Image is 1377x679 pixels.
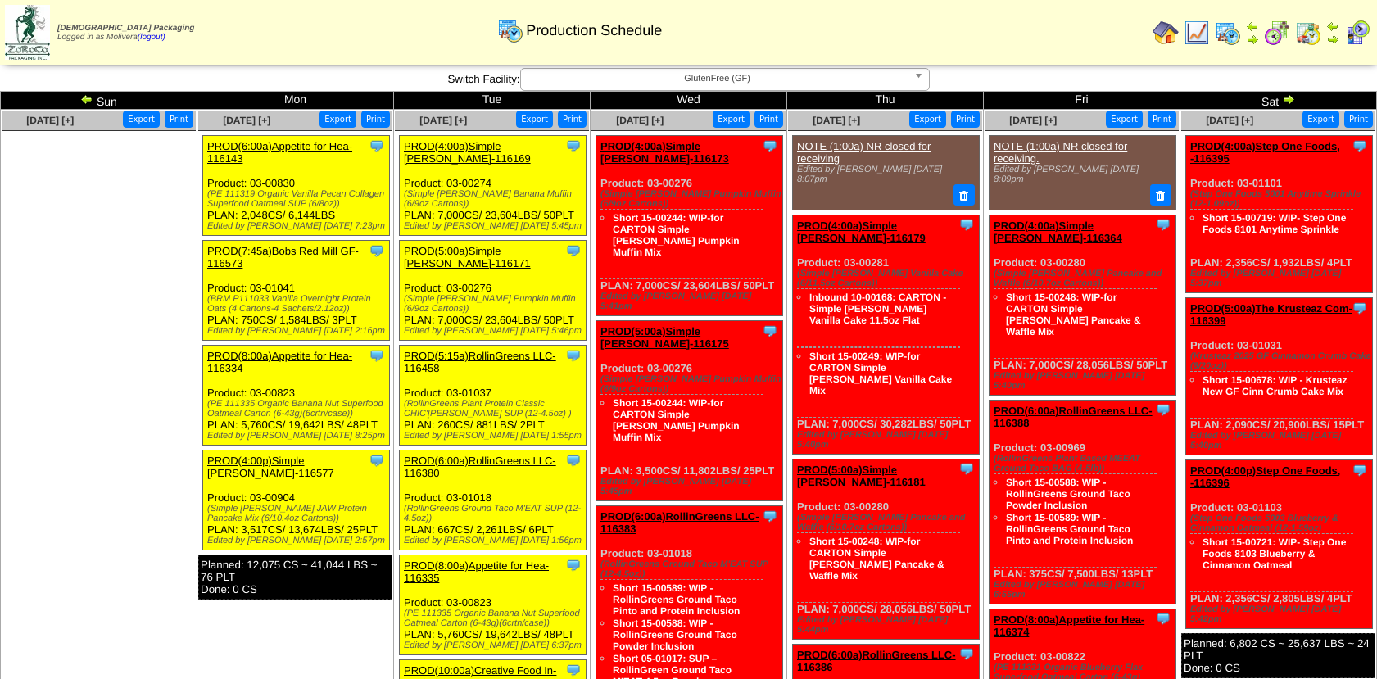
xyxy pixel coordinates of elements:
img: calendarprod.gif [1215,20,1241,46]
div: Planned: 6,802 CS ~ 25,637 LBS ~ 24 PLT Done: 0 CS [1181,633,1375,678]
div: Edited by [PERSON_NAME] [DATE] 5:40pm [1190,431,1372,450]
a: PROD(5:00a)Simple [PERSON_NAME]-116171 [404,245,531,269]
a: PROD(5:15a)RollinGreens LLC-116458 [404,350,556,374]
div: Edited by [PERSON_NAME] [DATE] 5:45pm [404,221,586,231]
div: Edited by [PERSON_NAME] [DATE] 5:42pm [1190,604,1372,624]
div: Edited by [PERSON_NAME] [DATE] 8:07pm [797,165,972,184]
button: Export [319,111,356,128]
div: Product: 03-01101 PLAN: 2,356CS / 1,932LBS / 4PLT [1186,136,1373,293]
a: NOTE (1:00a) NR closed for receiving. [994,140,1127,165]
a: PROD(5:00a)Simple [PERSON_NAME]-116175 [600,325,729,350]
button: Export [713,111,750,128]
div: Edited by [PERSON_NAME] [DATE] 7:23pm [207,221,389,231]
img: zoroco-logo-small.webp [5,5,50,60]
div: Planned: 12,075 CS ~ 41,044 LBS ~ 76 PLT Done: 0 CS [198,555,392,600]
a: (logout) [138,33,165,42]
a: [DATE] [+] [1206,115,1253,126]
a: PROD(6:00a)RollinGreens LLC-116383 [600,510,759,535]
img: Tooltip [369,452,385,469]
img: Tooltip [565,662,582,678]
div: Edited by [PERSON_NAME] [DATE] 6:55pm [994,580,1175,600]
a: PROD(8:00a)Appetite for Hea-116335 [404,559,549,584]
div: Edited by [PERSON_NAME] [DATE] 5:41pm [600,292,782,311]
div: (PE 111335 Organic Banana Nut Superfood Oatmeal Carton (6-43g)(6crtn/case)) [404,609,586,628]
div: (Simple [PERSON_NAME] Banana Muffin (6/9oz Cartons)) [404,189,586,209]
div: Product: 03-01031 PLAN: 2,090CS / 20,900LBS / 15PLT [1186,298,1373,455]
div: (Simple [PERSON_NAME] Pumpkin Muffin (6/9oz Cartons)) [600,374,782,394]
img: arrowright.gif [1326,33,1339,46]
div: (PE 111335 Organic Banana Nut Superfood Oatmeal Carton (6-43g)(6crtn/case)) [207,399,389,419]
a: NOTE (1:00a) NR closed for receiving [797,140,931,165]
a: PROD(5:00a)The Krusteaz Com-116399 [1190,302,1352,327]
a: Short 15-00719: WIP- Step One Foods 8101 Anytime Sprinkle [1203,212,1346,235]
img: arrowleft.gif [80,93,93,106]
a: PROD(6:00a)RollinGreens LLC-116388 [994,405,1153,429]
img: arrowright.gif [1246,33,1259,46]
div: Edited by [PERSON_NAME] [DATE] 1:55pm [404,431,586,441]
img: Tooltip [1155,610,1171,627]
td: Fri [984,92,1180,110]
div: (RollinGreens Ground Taco M'EAT SUP (12-4.5oz)) [600,559,782,579]
button: Print [1148,111,1176,128]
td: Sun [1,92,197,110]
img: Tooltip [369,138,385,154]
a: PROD(4:00a)Step One Foods, -116395 [1190,140,1340,165]
a: PROD(8:00a)Appetite for Hea-116334 [207,350,352,374]
span: [DATE] [+] [1009,115,1057,126]
a: Short 15-00721: WIP- Step One Foods 8103 Blueberry & Cinnamon Oatmeal [1203,536,1346,571]
button: Print [165,111,193,128]
img: home.gif [1153,20,1179,46]
div: Edited by [PERSON_NAME] [DATE] 2:57pm [207,536,389,545]
div: (RollinGreens Plant Protein Classic CHIC'[PERSON_NAME] SUP (12-4.5oz) ) [404,399,586,419]
div: Product: 03-00276 PLAN: 3,500CS / 11,802LBS / 25PLT [596,321,783,501]
button: Export [909,111,946,128]
div: Product: 03-00823 PLAN: 5,760CS / 19,642LBS / 48PLT [400,555,587,655]
button: Export [1106,111,1143,128]
a: Short 15-00248: WIP-for CARTON Simple [PERSON_NAME] Pancake & Waffle Mix [1006,292,1141,337]
td: Wed [591,92,787,110]
div: Edited by [PERSON_NAME] [DATE] 8:09pm [994,165,1168,184]
img: line_graph.gif [1184,20,1210,46]
img: Tooltip [1352,462,1368,478]
div: Product: 03-00280 PLAN: 7,000CS / 28,056LBS / 50PLT [793,459,980,639]
img: Tooltip [565,347,582,364]
img: Tooltip [565,242,582,259]
a: Short 15-00589: WIP - RollinGreens Ground Taco Pinto and Protein Inclusion [1006,512,1133,546]
img: arrowleft.gif [1326,20,1339,33]
img: Tooltip [565,138,582,154]
div: (Simple [PERSON_NAME] Vanilla Cake (6/11.5oz Cartons)) [797,269,979,288]
a: [DATE] [+] [223,115,270,126]
img: Tooltip [1155,216,1171,233]
button: Delete Note [953,184,975,206]
a: PROD(4:00a)Simple [PERSON_NAME]-116173 [600,140,729,165]
a: PROD(6:00a)Appetite for Hea-116143 [207,140,352,165]
img: arrowright.gif [1282,93,1295,106]
div: (Step One Foods 5001 Anytime Sprinkle (12-1.09oz)) [1190,189,1372,209]
div: Edited by [PERSON_NAME] [DATE] 5:37pm [1190,269,1372,288]
div: Edited by [PERSON_NAME] [DATE] 5:45pm [600,477,782,496]
button: Print [558,111,587,128]
div: Edited by [PERSON_NAME] [DATE] 6:37pm [404,641,586,650]
div: Product: 03-01037 PLAN: 260CS / 881LBS / 2PLT [400,346,587,446]
div: Product: 03-00969 PLAN: 375CS / 7,500LBS / 13PLT [990,400,1176,604]
img: Tooltip [369,347,385,364]
div: Edited by [PERSON_NAME] [DATE] 1:56pm [404,536,586,545]
img: Tooltip [958,645,975,662]
div: (Simple [PERSON_NAME] JAW Protein Pancake Mix (6/10.4oz Cartons)) [207,504,389,523]
div: Edited by [PERSON_NAME] [DATE] 8:25pm [207,431,389,441]
span: GlutenFree (GF) [528,69,908,88]
div: Product: 03-01018 PLAN: 667CS / 2,261LBS / 6PLT [400,450,587,550]
a: PROD(4:00a)Simple [PERSON_NAME]-116179 [797,220,926,244]
div: Product: 03-00281 PLAN: 7,000CS / 30,282LBS / 50PLT [793,215,980,454]
td: Mon [197,92,394,110]
div: (Simple [PERSON_NAME] Pancake and Waffle (6/10.7oz Cartons)) [994,269,1175,288]
div: (Simple [PERSON_NAME] Pumpkin Muffin (6/9oz Cartons)) [404,294,586,314]
a: PROD(4:00p)Step One Foods, -116396 [1190,464,1340,489]
a: PROD(4:00a)Simple [PERSON_NAME]-116169 [404,140,531,165]
div: (Simple [PERSON_NAME] Pumpkin Muffin (6/9oz Cartons)) [600,189,782,209]
div: Product: 03-00904 PLAN: 3,517CS / 13,674LBS / 25PLT [203,450,390,550]
td: Tue [394,92,591,110]
td: Sat [1180,92,1377,110]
